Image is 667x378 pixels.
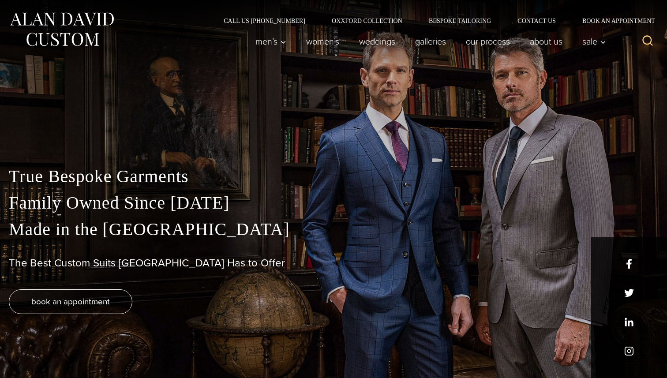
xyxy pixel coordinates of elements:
nav: Secondary Navigation [210,18,658,24]
a: Contact Us [504,18,569,24]
a: Oxxford Collection [319,18,416,24]
a: Book an Appointment [569,18,658,24]
a: weddings [349,33,405,50]
a: book an appointment [9,289,132,314]
h1: The Best Custom Suits [GEOGRAPHIC_DATA] Has to Offer [9,257,658,269]
a: About Us [520,33,573,50]
span: book an appointment [31,295,110,308]
iframe: Opens a widget where you can chat to one of our agents [610,352,658,374]
img: Alan David Custom [9,10,115,49]
a: Call Us [PHONE_NUMBER] [210,18,319,24]
a: Our Process [456,33,520,50]
a: Bespoke Tailoring [416,18,504,24]
a: Galleries [405,33,456,50]
button: View Search Form [637,31,658,52]
p: True Bespoke Garments Family Owned Since [DATE] Made in the [GEOGRAPHIC_DATA] [9,163,658,243]
span: Sale [582,37,606,46]
nav: Primary Navigation [246,33,611,50]
span: Men’s [255,37,286,46]
a: Women’s [296,33,349,50]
